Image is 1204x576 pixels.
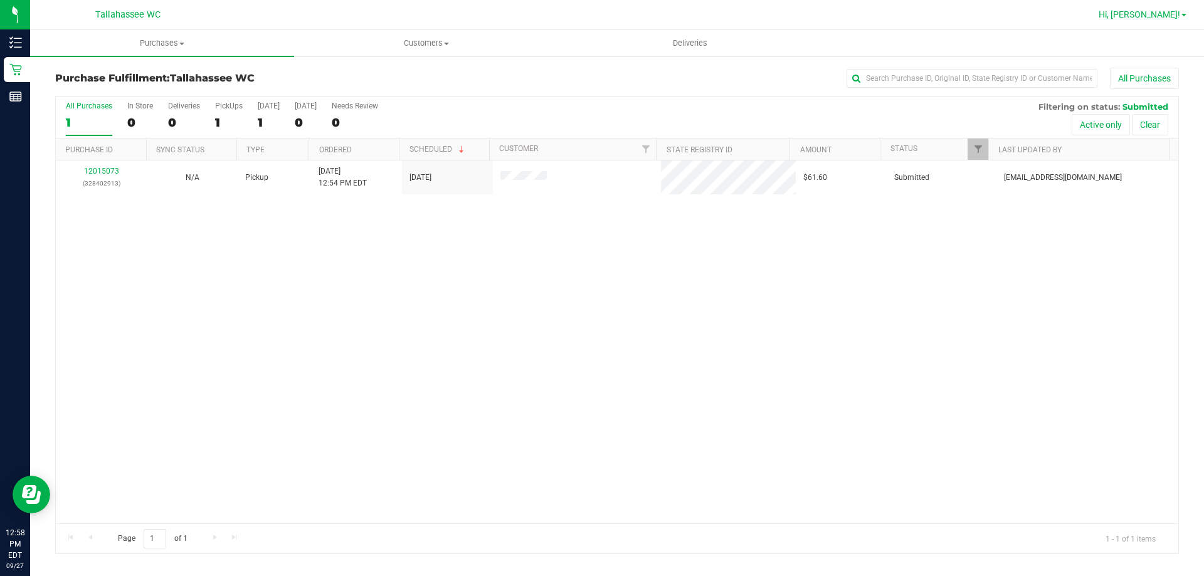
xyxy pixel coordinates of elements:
span: Tallahassee WC [95,9,161,20]
span: Customers [295,38,557,49]
p: (328402913) [63,177,139,189]
span: Submitted [894,172,929,184]
div: 1 [66,115,112,130]
span: [DATE] 12:54 PM EDT [319,165,367,189]
p: 12:58 PM EDT [6,527,24,561]
a: Last Updated By [998,145,1062,154]
div: PickUps [215,102,243,110]
button: Clear [1132,114,1168,135]
span: Filtering on status: [1038,102,1120,112]
button: Active only [1072,114,1130,135]
span: Deliveries [656,38,724,49]
a: Deliveries [558,30,822,56]
span: [EMAIL_ADDRESS][DOMAIN_NAME] [1004,172,1122,184]
a: Customers [294,30,558,56]
div: In Store [127,102,153,110]
inline-svg: Reports [9,90,22,103]
span: Page of 1 [107,529,198,548]
a: Scheduled [409,145,467,154]
div: 0 [127,115,153,130]
span: 1 - 1 of 1 items [1096,529,1166,548]
a: Purchases [30,30,294,56]
iframe: Resource center [13,476,50,513]
div: 0 [295,115,317,130]
span: [DATE] [409,172,431,184]
div: [DATE] [258,102,280,110]
div: Deliveries [168,102,200,110]
a: Customer [499,144,538,153]
span: Tallahassee WC [170,72,255,84]
inline-svg: Retail [9,63,22,76]
div: 0 [168,115,200,130]
a: Purchase ID [65,145,113,154]
div: All Purchases [66,102,112,110]
span: Submitted [1122,102,1168,112]
a: Amount [800,145,832,154]
h3: Purchase Fulfillment: [55,73,430,84]
span: Purchases [30,38,294,49]
a: Sync Status [156,145,204,154]
span: Hi, [PERSON_NAME]! [1099,9,1180,19]
a: Type [246,145,265,154]
inline-svg: Inventory [9,36,22,49]
span: Pickup [245,172,268,184]
p: 09/27 [6,561,24,570]
div: 1 [215,115,243,130]
div: 1 [258,115,280,130]
a: Ordered [319,145,352,154]
span: Not Applicable [186,173,199,182]
div: [DATE] [295,102,317,110]
input: 1 [144,529,166,548]
input: Search Purchase ID, Original ID, State Registry ID or Customer Name... [847,69,1097,88]
a: State Registry ID [667,145,732,154]
div: Needs Review [332,102,378,110]
div: 0 [332,115,378,130]
a: 12015073 [84,167,119,175]
span: $61.60 [803,172,827,184]
button: All Purchases [1110,68,1179,89]
a: Filter [968,139,988,160]
a: Status [890,144,917,153]
a: Filter [635,139,656,160]
button: N/A [186,172,199,184]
